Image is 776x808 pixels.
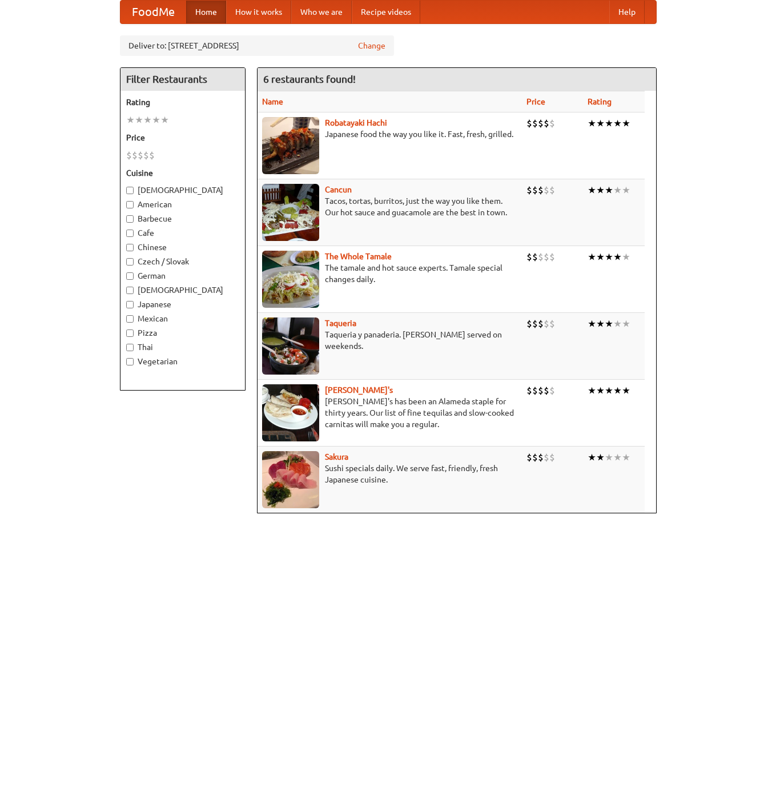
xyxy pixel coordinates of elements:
[325,452,348,461] a: Sakura
[325,118,387,127] a: Robatayaki Hachi
[596,451,605,464] li: ★
[262,97,283,106] a: Name
[609,1,645,23] a: Help
[549,317,555,330] li: $
[126,213,239,224] label: Barbecue
[526,451,532,464] li: $
[325,252,392,261] a: The Whole Tamale
[622,451,630,464] li: ★
[605,451,613,464] li: ★
[325,385,393,395] a: [PERSON_NAME]'s
[126,215,134,223] input: Barbecue
[605,317,613,330] li: ★
[262,251,319,308] img: wholetamale.jpg
[262,451,319,508] img: sakura.jpg
[126,301,134,308] input: Japanese
[549,117,555,130] li: $
[613,317,622,330] li: ★
[138,149,143,162] li: $
[120,35,394,56] div: Deliver to: [STREET_ADDRESS]
[126,341,239,353] label: Thai
[544,251,549,263] li: $
[532,384,538,397] li: $
[549,384,555,397] li: $
[596,384,605,397] li: ★
[126,315,134,323] input: Mexican
[186,1,226,23] a: Home
[352,1,420,23] a: Recipe videos
[538,451,544,464] li: $
[126,270,239,282] label: German
[549,451,555,464] li: $
[325,319,356,328] a: Taqueria
[613,251,622,263] li: ★
[588,97,612,106] a: Rating
[613,184,622,196] li: ★
[226,1,291,23] a: How it works
[544,317,549,330] li: $
[544,451,549,464] li: $
[358,40,385,51] a: Change
[605,184,613,196] li: ★
[126,329,134,337] input: Pizza
[126,244,134,251] input: Chinese
[526,117,532,130] li: $
[126,167,239,179] h5: Cuisine
[126,132,239,143] h5: Price
[126,258,134,266] input: Czech / Slovak
[596,251,605,263] li: ★
[135,114,143,126] li: ★
[160,114,169,126] li: ★
[538,317,544,330] li: $
[126,272,134,280] input: German
[588,117,596,130] li: ★
[262,317,319,375] img: taqueria.jpg
[622,384,630,397] li: ★
[622,117,630,130] li: ★
[126,187,134,194] input: [DEMOGRAPHIC_DATA]
[126,344,134,351] input: Thai
[549,251,555,263] li: $
[588,184,596,196] li: ★
[596,184,605,196] li: ★
[126,149,132,162] li: $
[126,230,134,237] input: Cafe
[262,195,517,218] p: Tacos, tortas, burritos, just the way you like them. Our hot sauce and guacamole are the best in ...
[126,199,239,210] label: American
[291,1,352,23] a: Who we are
[526,384,532,397] li: $
[622,184,630,196] li: ★
[532,451,538,464] li: $
[126,97,239,108] h5: Rating
[262,117,319,174] img: robatayaki.jpg
[532,317,538,330] li: $
[622,251,630,263] li: ★
[126,287,134,294] input: [DEMOGRAPHIC_DATA]
[538,184,544,196] li: $
[126,184,239,196] label: [DEMOGRAPHIC_DATA]
[596,117,605,130] li: ★
[152,114,160,126] li: ★
[325,185,352,194] a: Cancun
[532,184,538,196] li: $
[126,201,134,208] input: American
[588,317,596,330] li: ★
[126,327,239,339] label: Pizza
[120,1,186,23] a: FoodMe
[126,227,239,239] label: Cafe
[262,329,517,352] p: Taqueria y panaderia. [PERSON_NAME] served on weekends.
[149,149,155,162] li: $
[613,451,622,464] li: ★
[262,396,517,430] p: [PERSON_NAME]'s has been an Alameda staple for thirty years. Our list of fine tequilas and slow-c...
[126,242,239,253] label: Chinese
[526,251,532,263] li: $
[549,184,555,196] li: $
[126,356,239,367] label: Vegetarian
[544,117,549,130] li: $
[120,68,245,91] h4: Filter Restaurants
